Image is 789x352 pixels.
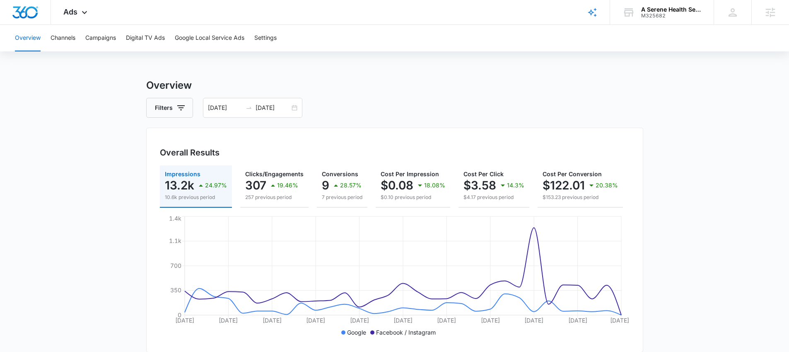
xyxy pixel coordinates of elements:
p: 20.38% [596,182,618,188]
tspan: 350 [170,286,181,294]
tspan: 0 [178,311,181,318]
button: Campaigns [85,25,116,51]
div: account id [641,13,702,19]
tspan: 1.1k [169,237,181,244]
button: Digital TV Ads [126,25,165,51]
tspan: [DATE] [262,317,281,324]
p: 24.97% [205,182,227,188]
p: 7 previous period [322,194,362,201]
span: swap-right [246,104,252,111]
button: Settings [254,25,277,51]
tspan: [DATE] [568,317,587,324]
p: 307 [245,179,266,192]
span: Clicks/Engagements [245,170,304,177]
p: 18.08% [424,182,445,188]
input: End date [256,103,290,112]
h3: Overview [146,78,643,93]
p: $0.10 previous period [381,194,445,201]
tspan: [DATE] [393,317,413,324]
p: 14.3% [507,182,524,188]
button: Overview [15,25,41,51]
p: 257 previous period [245,194,304,201]
button: Channels [51,25,75,51]
p: Facebook / Instagram [376,328,436,337]
div: account name [641,6,702,13]
tspan: [DATE] [524,317,543,324]
input: Start date [208,103,242,112]
tspan: [DATE] [175,317,194,324]
span: Impressions [165,170,200,177]
p: 13.2k [165,179,194,192]
tspan: [DATE] [219,317,238,324]
tspan: 1.4k [169,215,181,222]
p: 9 [322,179,329,192]
tspan: [DATE] [350,317,369,324]
span: Conversions [322,170,358,177]
span: Ads [63,7,77,16]
h3: Overall Results [160,146,220,159]
span: to [246,104,252,111]
p: $122.01 [543,179,585,192]
span: Cost Per Click [463,170,504,177]
p: $4.17 previous period [463,194,524,201]
tspan: [DATE] [437,317,456,324]
button: Google Local Service Ads [175,25,244,51]
tspan: [DATE] [306,317,325,324]
p: $0.08 [381,179,413,192]
button: Filters [146,98,193,118]
p: 10.6k previous period [165,194,227,201]
tspan: [DATE] [610,317,629,324]
p: 19.46% [277,182,298,188]
p: Google [347,328,366,337]
p: 28.57% [340,182,362,188]
p: $3.58 [463,179,496,192]
span: Cost Per Conversion [543,170,602,177]
tspan: 700 [170,262,181,269]
p: $153.23 previous period [543,194,618,201]
tspan: [DATE] [480,317,499,324]
span: Cost Per Impression [381,170,439,177]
